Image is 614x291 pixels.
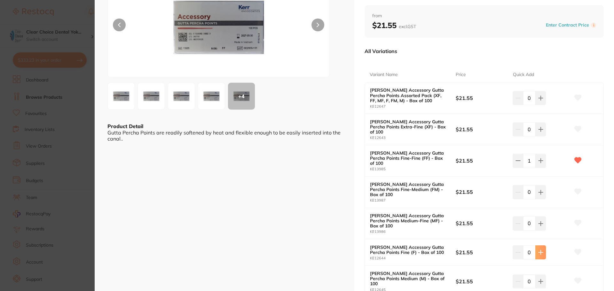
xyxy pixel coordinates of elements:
p: All Variations [365,48,397,54]
b: [PERSON_NAME] Accessory Gutta Percha Points Fine-Fine (FF) - Box of 100 [370,150,447,166]
span: from [372,13,596,19]
b: $21.55 [456,249,507,256]
p: Variant Name [370,72,398,78]
small: KE13987 [370,198,456,203]
b: [PERSON_NAME] Accessory Gutta Percha Points Extra-Fine (XF) - Box of 100 [370,119,447,134]
b: Product Detail [107,123,143,129]
img: LTYyNDQ0 [170,85,193,108]
small: KE12647 [370,104,456,109]
b: $21.55 [456,157,507,164]
b: $21.55 [372,20,416,30]
small: KE12643 [370,136,456,140]
img: LTYyNDUx [140,85,163,108]
img: LTYyNDQ1 [200,85,223,108]
span: excl. GST [399,24,416,29]
b: [PERSON_NAME] Accessory Gutta Percha Points Medium-Fine (MF) - Box of 100 [370,213,447,228]
button: +4 [228,82,255,110]
b: [PERSON_NAME] Accessory Gutta Percha Points Fine (F) - Box of 100 [370,245,447,255]
b: $21.55 [456,278,507,285]
b: [PERSON_NAME] Accessory Gutta Percha Points Medium (M) - Box of 100 [370,271,447,286]
b: $21.55 [456,126,507,133]
small: KE12644 [370,256,456,260]
img: LTYyNDQz [110,85,133,108]
small: KE13985 [370,167,456,171]
b: $21.55 [456,95,507,102]
p: Quick Add [513,72,534,78]
label: i [591,23,596,28]
b: [PERSON_NAME] Accessory Gutta Percha Points Assorted Pack (XF, FF, MF, F, FM, M) - Box of 100 [370,88,447,103]
p: Price [456,72,466,78]
button: Enter Contract Price [544,22,591,28]
b: $21.55 [456,188,507,195]
div: + 4 [228,83,255,110]
small: KE13986 [370,230,456,234]
b: [PERSON_NAME] Accessory Gutta Percha Points Fine-Medium (FM) - Box of 100 [370,182,447,197]
div: Gutta Percha Points are readily softened by heat and flexible enough to be easily inserted into t... [107,130,342,142]
b: $21.55 [456,220,507,227]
